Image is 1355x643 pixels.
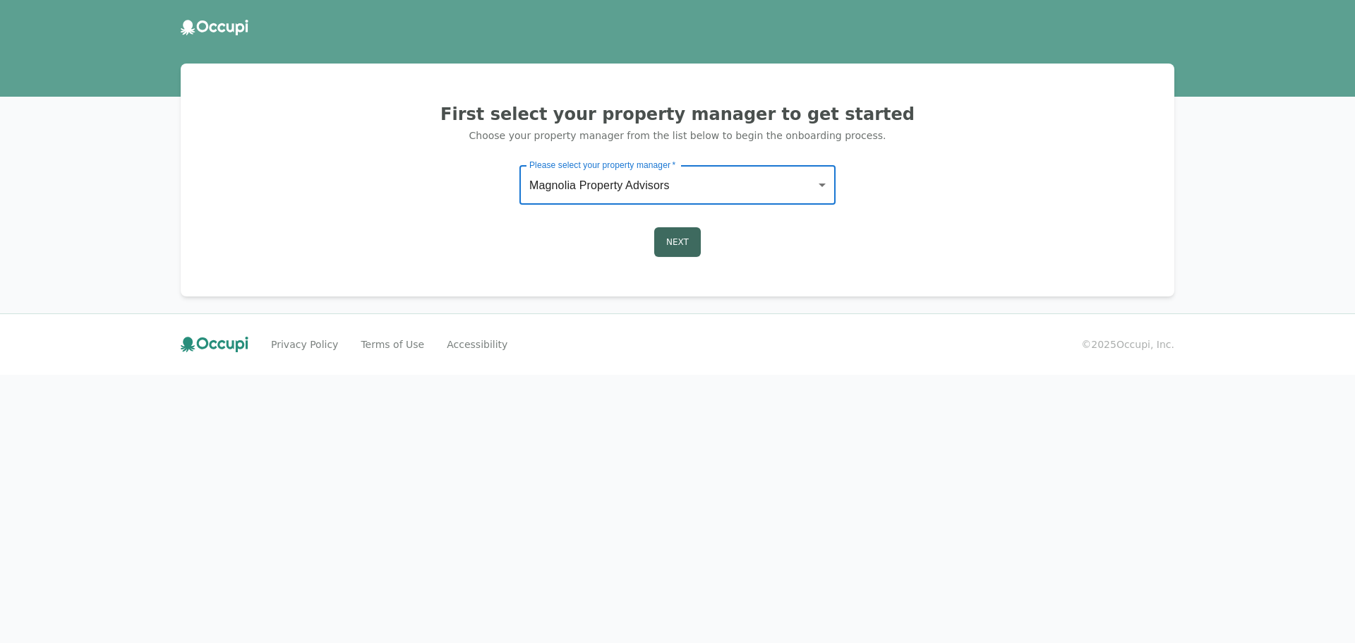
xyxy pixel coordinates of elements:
[198,103,1157,126] h2: First select your property manager to get started
[271,337,338,351] a: Privacy Policy
[519,165,836,205] div: Magnolia Property Advisors
[1081,337,1174,351] small: © 2025 Occupi, Inc.
[198,128,1157,143] p: Choose your property manager from the list below to begin the onboarding process.
[529,159,675,171] label: Please select your property manager
[654,227,701,257] button: Next
[361,337,424,351] a: Terms of Use
[447,337,507,351] a: Accessibility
